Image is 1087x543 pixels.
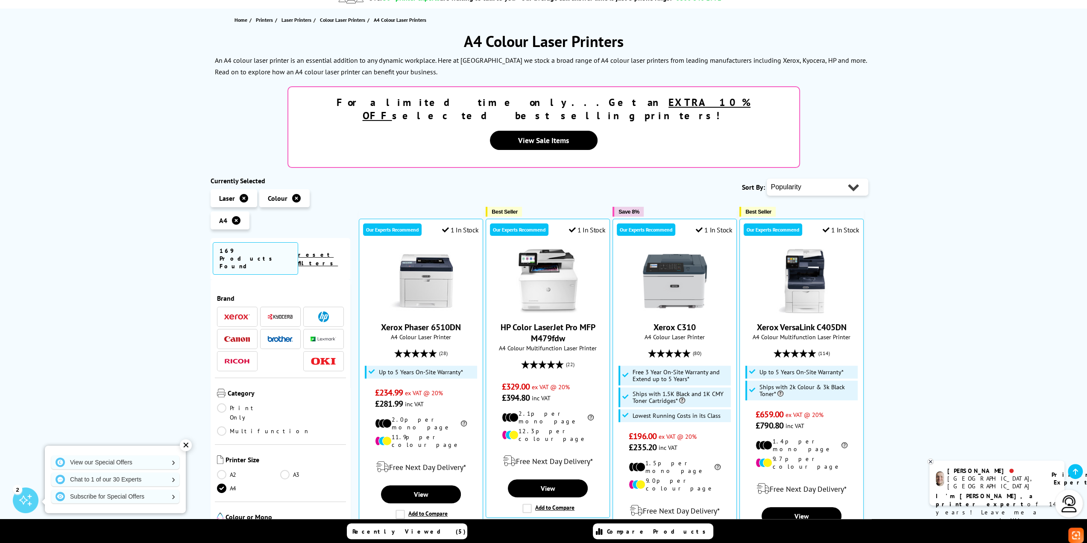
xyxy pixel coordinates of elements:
div: Our Experts Recommend [744,223,802,236]
label: Add to Compare [522,504,574,513]
a: reset filters [298,251,338,267]
strong: For a limited time only...Get an selected best selling printers! [337,96,750,122]
a: A2 [217,470,281,479]
a: Chat to 1 of our 30 Experts [51,473,179,486]
div: Currently Selected [211,176,351,185]
button: Save 8% [612,207,643,217]
div: modal_delivery [363,455,478,479]
span: (28) [439,345,448,361]
span: Laser [219,194,235,203]
a: HP [311,311,336,322]
a: Multifunction [217,426,310,436]
span: Save 8% [618,208,639,215]
span: Compare Products [607,528,710,535]
li: 1.5p per mono page [629,459,721,475]
div: Our Experts Recommend [617,223,675,236]
img: Lexmark [311,337,336,342]
li: 9.0p per colour page [629,477,721,492]
img: Xerox C310 [643,249,707,313]
span: A4 Colour Laser Printer [617,333,732,341]
a: Brother [267,334,293,344]
span: A4 Colour Laser Printers [374,17,426,23]
span: ex VAT @ 20% [659,432,697,440]
span: A4 Colour Laser Printer [363,333,478,341]
img: Ricoh [224,359,250,364]
img: HP [318,311,329,322]
img: user-headset-light.svg [1061,495,1078,512]
a: HP Color LaserJet Pro MFP M479fdw [516,306,580,315]
span: £659.00 [756,409,783,420]
div: [PERSON_NAME] [947,467,1041,475]
a: View Sale Items [490,131,598,150]
img: Category [217,389,226,397]
a: Compare Products [593,523,713,539]
div: 1 In Stock [695,226,732,234]
a: Xerox Phaser 6510DN [389,306,453,315]
a: Print Only [217,403,281,422]
li: 12.3p per colour page [502,427,594,443]
li: 2.0p per mono page [375,416,467,431]
span: Colour Laser Printers [320,15,365,24]
span: Sort By: [742,183,765,191]
span: ex VAT @ 20% [785,411,823,419]
a: OKI [311,356,336,367]
img: Xerox VersaLink C405DN [770,249,834,313]
span: £235.20 [629,442,656,453]
a: HP Color LaserJet Pro MFP M479fdw [501,322,595,344]
u: EXTRA 10% OFF [363,96,751,122]
span: Recently Viewed (5) [352,528,466,535]
span: Free 3 Year On-Site Warranty and Extend up to 5 Years* [633,369,729,382]
span: Up to 5 Years On-Site Warranty* [379,369,463,376]
span: ex VAT @ 20% [532,383,570,391]
span: inc VAT [785,422,804,430]
span: Colour or Mono [226,513,344,523]
img: Printer Size [217,455,223,464]
span: inc VAT [532,394,551,402]
a: A4 [217,484,281,493]
a: Colour Laser Printers [320,15,367,24]
span: Printers [256,15,273,24]
div: modal_delivery [744,477,859,501]
div: ✕ [180,439,192,451]
div: 1 In Stock [442,226,478,234]
a: Xerox Phaser 6510DN [381,322,461,333]
a: A3 [280,470,344,479]
li: 11.9p per colour page [375,433,467,449]
a: Home [234,15,249,24]
span: £329.00 [502,381,530,392]
div: Our Experts Recommend [363,223,422,236]
p: An A4 colour laser printer is an essential addition to any dynamic workplace. Here at [GEOGRAPHIC... [215,56,867,76]
span: (114) [818,345,830,361]
span: 169 Products Found [213,242,299,275]
a: Subscribe for Special Offers [51,490,179,503]
span: Ships with 2k Colour & 3k Black Toner* [759,384,856,397]
a: View [762,507,841,525]
a: Laser Printers [281,15,314,24]
span: £790.80 [756,420,783,431]
img: HP Color LaserJet Pro MFP M479fdw [516,249,580,313]
span: Category [228,389,344,399]
div: 1 In Stock [823,226,859,234]
span: A4 [219,216,227,225]
div: 1 In Stock [568,226,605,234]
span: (22) [566,356,574,373]
label: Add to Compare [396,510,448,519]
a: Ricoh [224,356,250,367]
li: 9.7p per colour page [756,455,847,470]
span: Up to 5 Years On-Site Warranty* [759,369,844,376]
a: Canon [224,334,250,344]
span: Printer Size [226,455,344,466]
a: Printers [256,15,275,24]
span: Best Seller [745,208,771,215]
div: 2 [13,484,22,494]
img: Xerox [224,314,250,320]
img: Kyocera [267,314,293,320]
a: Lexmark [311,334,336,344]
a: View [381,485,460,503]
span: (80) [693,345,701,361]
h1: A4 Colour Laser Printers [211,31,877,51]
span: Colour [268,194,287,203]
span: Laser Printers [281,15,311,24]
li: 2.1p per mono page [502,410,594,425]
img: Brother [267,336,293,342]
